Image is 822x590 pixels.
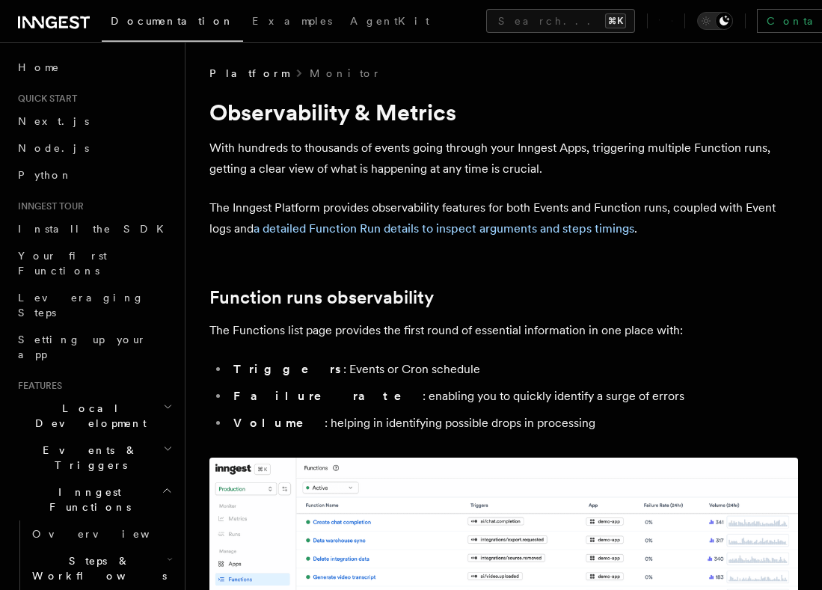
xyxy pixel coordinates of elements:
li: : Events or Cron schedule [229,359,798,380]
a: Examples [243,4,341,40]
a: Monitor [310,66,381,81]
a: Python [12,162,176,188]
span: Home [18,60,60,75]
button: Steps & Workflows [26,547,176,589]
button: Local Development [12,395,176,437]
span: Features [12,380,62,392]
button: Search...⌘K [486,9,635,33]
span: Overview [32,528,186,540]
h1: Observability & Metrics [209,99,798,126]
span: Documentation [111,15,234,27]
span: Inngest tour [12,200,84,212]
a: Node.js [12,135,176,162]
a: Overview [26,520,176,547]
button: Inngest Functions [12,479,176,520]
a: Function runs observability [209,287,434,308]
p: The Inngest Platform provides observability features for both Events and Function runs, coupled w... [209,197,798,239]
span: Next.js [18,115,89,127]
strong: Volume [233,416,325,430]
a: Install the SDK [12,215,176,242]
strong: Failure rate [233,389,423,403]
p: The Functions list page provides the first round of essential information in one place with: [209,320,798,341]
a: Next.js [12,108,176,135]
li: : enabling you to quickly identify a surge of errors [229,386,798,407]
span: Platform [209,66,289,81]
span: Inngest Functions [12,485,162,514]
span: Leveraging Steps [18,292,144,319]
kbd: ⌘K [605,13,626,28]
span: Local Development [12,401,163,431]
strong: Triggers [233,362,343,376]
span: Events & Triggers [12,443,163,473]
span: AgentKit [350,15,429,27]
span: Python [18,169,73,181]
span: Quick start [12,93,77,105]
li: : helping in identifying possible drops in processing [229,413,798,434]
a: Setting up your app [12,326,176,368]
p: With hundreds to thousands of events going through your Inngest Apps, triggering multiple Functio... [209,138,798,179]
span: Setting up your app [18,334,147,360]
span: Your first Functions [18,250,107,277]
span: Node.js [18,142,89,154]
a: Documentation [102,4,243,42]
button: Events & Triggers [12,437,176,479]
a: Leveraging Steps [12,284,176,326]
a: Home [12,54,176,81]
a: AgentKit [341,4,438,40]
button: Toggle dark mode [697,12,733,30]
a: a detailed Function Run details to inspect arguments and steps timings [254,221,634,236]
span: Install the SDK [18,223,173,235]
span: Examples [252,15,332,27]
a: Your first Functions [12,242,176,284]
span: Steps & Workflows [26,553,167,583]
